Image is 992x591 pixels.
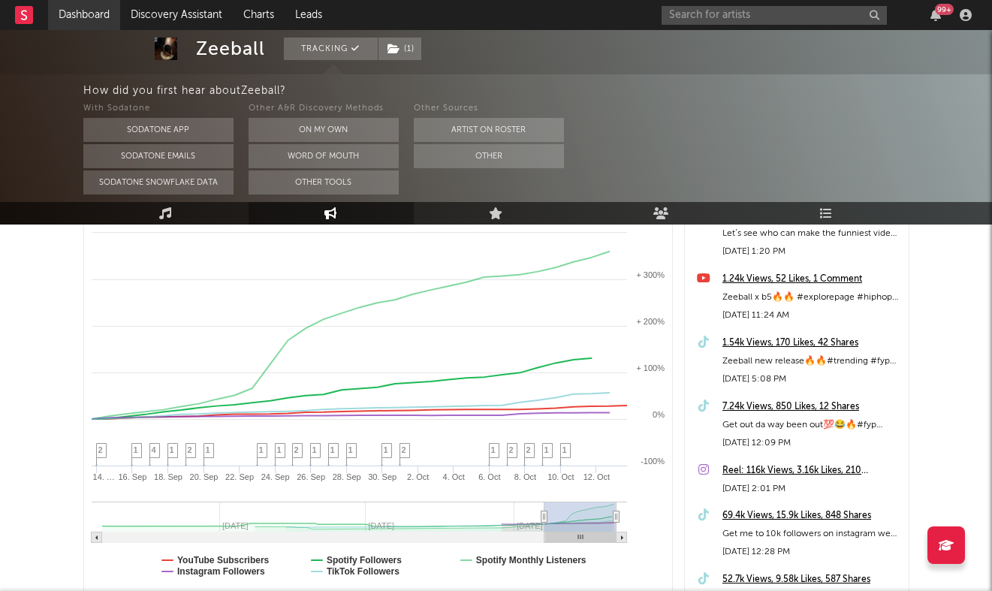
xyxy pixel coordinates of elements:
text: TikTok Followers [326,566,399,577]
span: 1 [134,445,138,454]
text: 2. Oct [407,472,429,481]
text: 10. Oct [547,472,574,481]
span: 1 [384,445,388,454]
text: Instagram Followers [177,566,265,577]
span: 1 [330,445,335,454]
div: [DATE] 11:24 AM [722,306,901,324]
text: 22. Sep [225,472,254,481]
button: Word Of Mouth [249,144,399,168]
div: [DATE] 2:01 PM [722,480,901,498]
span: 2 [509,445,514,454]
button: Sodatone Emails [83,144,234,168]
text: Spotify Followers [326,555,401,565]
text: 0% [653,410,665,419]
text: + 300% [636,270,665,279]
span: 1 [206,445,210,454]
div: Let’s see who can make the funniest video using my sound😂😂#zeeball #trending #fyp #atldrill #viral [722,225,901,243]
span: 2 [98,445,103,454]
a: Reel: 116k Views, 3.16k Likes, 210 Comments [722,462,901,480]
text: -100% [641,457,665,466]
button: (1) [378,38,421,60]
div: [DATE] 1:20 PM [722,243,901,261]
div: Get me to 10k followers on instagram we dropping @zeeball_ 🔥🔥#fyp #atldrill #zeeball #trending #b5 [722,525,901,543]
button: Other [414,144,564,168]
div: Zeeball new release🔥🔥#trending #fyp #atldrill #zeeball #[GEOGRAPHIC_DATA] [722,352,901,370]
a: 69.4k Views, 15.9k Likes, 848 Shares [722,507,901,525]
div: Other A&R Discovery Methods [249,100,399,118]
text: 26. Sep [297,472,325,481]
input: Search for artists [662,6,887,25]
div: Other Sources [414,100,564,118]
button: 99+ [930,9,941,21]
div: Zeeball x b5🔥🔥 #explorepage #hiphop #zeeball #drill #[GEOGRAPHIC_DATA] [722,288,901,306]
button: Artist on Roster [414,118,564,142]
span: ( 1 ) [378,38,422,60]
div: Get out da way been out💯😂🔥#fyp #atldrill #zeeball #trending #[GEOGRAPHIC_DATA] [722,416,901,434]
span: 2 [402,445,406,454]
span: 1 [491,445,496,454]
text: 4. Oct [442,472,464,481]
span: 1 [348,445,353,454]
div: [DATE] 5:08 PM [722,370,901,388]
a: 52.7k Views, 9.58k Likes, 587 Shares [722,571,901,589]
button: Other Tools [249,170,399,194]
span: 1 [544,445,549,454]
a: 7.24k Views, 850 Likes, 12 Shares [722,398,901,416]
text: 24. Sep [261,472,289,481]
span: 2 [188,445,192,454]
text: 8. Oct [514,472,535,481]
span: 1 [259,445,264,454]
a: 1.54k Views, 170 Likes, 42 Shares [722,334,901,352]
span: 1 [312,445,317,454]
text: 12. Oct [583,472,609,481]
a: 1.24k Views, 52 Likes, 1 Comment [722,270,901,288]
div: [DATE] 12:28 PM [722,543,901,561]
text: 16. Sep [118,472,146,481]
text: + 200% [636,317,665,326]
text: 28. Sep [332,472,360,481]
text: 6. Oct [478,472,500,481]
div: Zeeball [196,38,265,60]
div: 99 + [935,4,954,15]
span: 2 [526,445,531,454]
text: 14. … [92,472,114,481]
text: + 100% [636,363,665,372]
span: 1 [277,445,282,454]
span: 1 [170,445,174,454]
button: Sodatone Snowflake Data [83,170,234,194]
span: 2 [294,445,299,454]
text: Spotify Monthly Listeners [475,555,586,565]
text: 18. Sep [154,472,182,481]
span: 4 [152,445,156,454]
button: Tracking [284,38,378,60]
button: Sodatone App [83,118,234,142]
text: 30. Sep [368,472,396,481]
div: With Sodatone [83,100,234,118]
button: On My Own [249,118,399,142]
text: 20. Sep [189,472,218,481]
text: YouTube Subscribers [177,555,270,565]
span: 1 [562,445,567,454]
div: [DATE] 12:09 PM [722,434,901,452]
